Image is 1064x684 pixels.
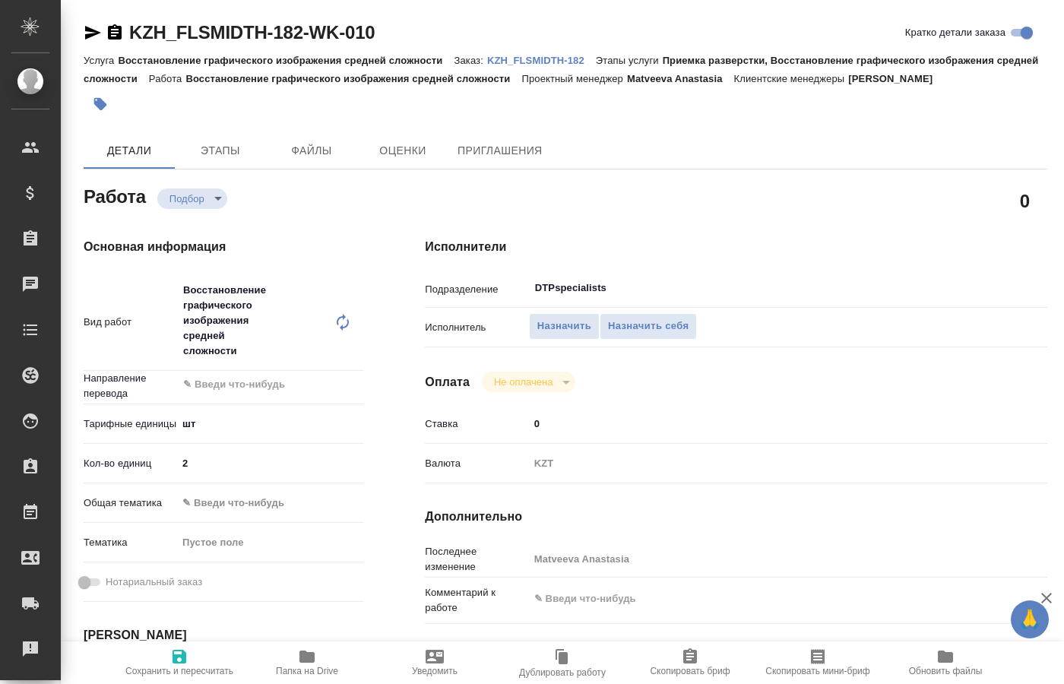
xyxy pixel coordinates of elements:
button: Назначить [529,313,600,340]
span: Уведомить [412,666,458,676]
div: ✎ Введи что-нибудь [177,490,364,516]
button: Папка на Drive [243,641,371,684]
p: Подразделение [425,282,528,297]
span: Папка на Drive [276,666,338,676]
p: Matveeva Anastasia [627,73,734,84]
span: Назначить [537,318,591,335]
span: Детали [93,141,166,160]
button: Скопировать бриф [626,641,754,684]
div: Пустое поле [177,530,364,556]
button: Open [987,287,990,290]
h4: Оплата [425,373,470,391]
div: ✎ Введи что-нибудь [182,496,346,511]
button: Назначить себя [600,313,697,340]
p: KZH_FLSMIDTH-182 [487,55,596,66]
input: ✎ Введи что-нибудь [529,413,996,435]
button: Обновить файлы [882,641,1009,684]
p: Проектный менеджер [522,73,627,84]
p: Восстановление графического изображения средней сложности [118,55,454,66]
button: Уведомить [371,641,499,684]
button: Open [356,383,359,386]
span: Сохранить и пересчитать [125,666,233,676]
span: Дублировать работу [519,667,606,678]
p: Восстановление графического изображения средней сложности [185,73,521,84]
span: Нотариальный заказ [106,575,202,590]
button: Не оплачена [489,375,557,388]
p: Кол-во единиц [84,456,177,471]
div: шт [177,411,364,437]
p: Ставка [425,416,528,432]
p: Валюта [425,456,528,471]
p: Вид работ [84,315,177,330]
span: Файлы [275,141,348,160]
button: Скопировать ссылку [106,24,124,42]
button: Скопировать ссылку для ЯМессенджера [84,24,102,42]
span: Назначить себя [608,318,689,335]
p: Исполнитель [425,320,528,335]
h4: [PERSON_NAME] [84,626,364,644]
p: Тарифные единицы [84,416,177,432]
span: Скопировать мини-бриф [765,666,869,676]
p: Общая тематика [84,496,177,511]
button: Подбор [165,192,209,205]
input: ✎ Введи что-нибудь [182,375,309,394]
button: 🙏 [1011,600,1049,638]
h4: Основная информация [84,238,364,256]
input: ✎ Введи что-нибудь [177,452,364,474]
h2: Работа [84,182,146,209]
p: Направление перевода [84,371,177,401]
span: 🙏 [1017,603,1043,635]
h4: Исполнители [425,238,1047,256]
p: Услуга [84,55,118,66]
p: Последнее изменение [425,544,528,575]
p: Клиентские менеджеры [734,73,849,84]
p: Комментарий к работе [425,585,528,616]
button: Добавить тэг [84,87,117,121]
h4: Дополнительно [425,508,1047,526]
div: Подбор [482,372,575,392]
span: Кратко детали заказа [905,25,1005,40]
a: KZH_FLSMIDTH-182 [487,53,596,66]
button: Дублировать работу [499,641,626,684]
div: KZT [529,451,996,477]
button: Скопировать мини-бриф [754,641,882,684]
span: Приглашения [458,141,543,160]
div: Пустое поле [182,535,346,550]
p: Работа [149,73,186,84]
span: Оценки [366,141,439,160]
span: Обновить файлы [909,666,983,676]
a: KZH_FLSMIDTH-182-WK-010 [129,22,375,43]
span: Этапы [184,141,257,160]
span: Скопировать бриф [650,666,730,676]
button: Сохранить и пересчитать [116,641,243,684]
p: Заказ: [454,55,486,66]
p: Этапы услуги [596,55,663,66]
div: Подбор [157,188,227,209]
input: Пустое поле [529,548,996,570]
h2: 0 [1020,188,1030,214]
p: [PERSON_NAME] [848,73,944,84]
p: Тематика [84,535,177,550]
